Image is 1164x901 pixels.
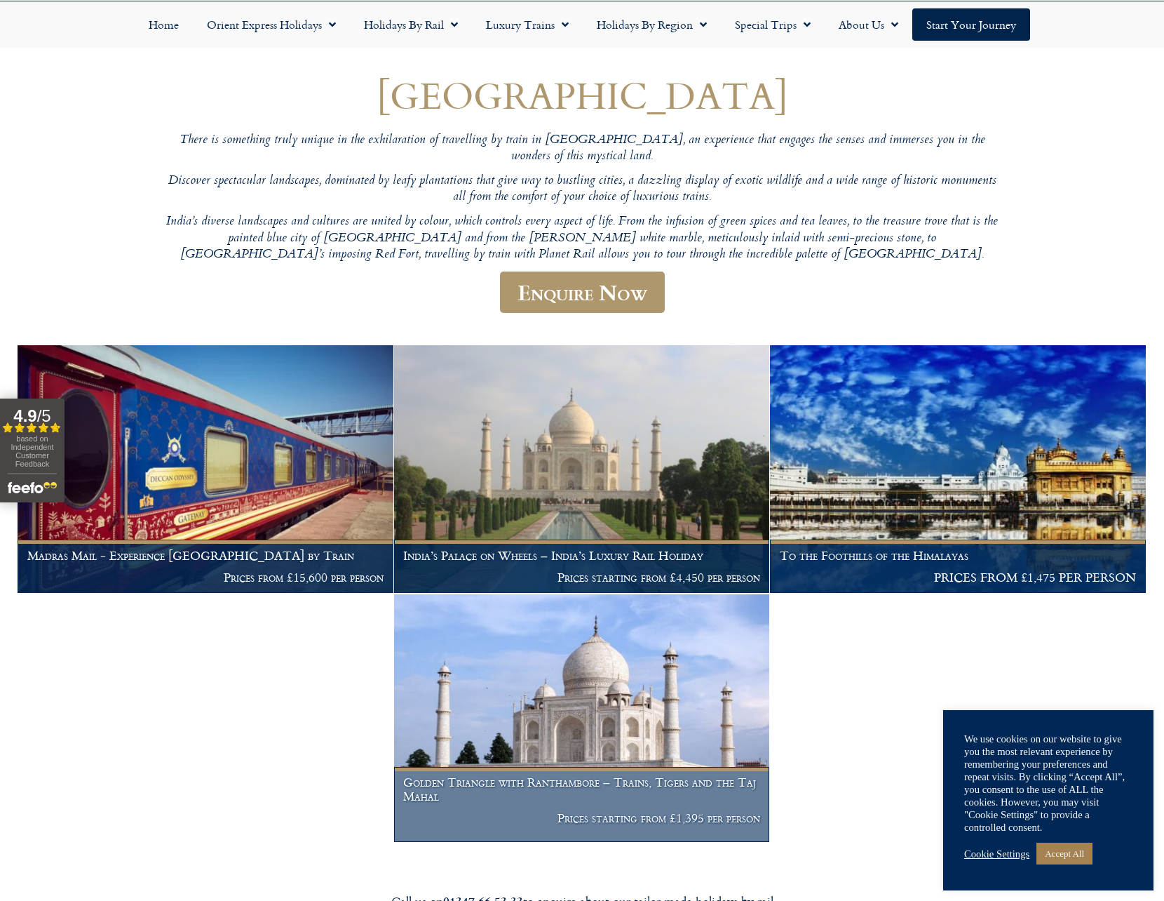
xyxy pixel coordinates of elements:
p: Prices starting from £1,395 per person [403,811,760,825]
div: We use cookies on our website to give you the most relevant experience by remembering your prefer... [964,733,1132,834]
p: India’s diverse landscapes and cultures are united by colour, which controls every aspect of life... [161,214,1003,263]
h1: To the Foothills of the Himalayas [780,549,1137,563]
nav: Menu [7,8,1157,41]
a: Start your Journey [912,8,1030,41]
a: About Us [825,8,912,41]
a: Home [135,8,193,41]
a: Luxury Trains [472,8,583,41]
p: Prices starting from £4,450 per person [403,570,760,585]
a: Holidays by Region [583,8,721,41]
a: Cookie Settings [964,848,1029,860]
a: Accept All [1036,843,1092,865]
p: Discover spectacular landscapes, dominated by leafy plantations that give way to bustling cities,... [161,173,1003,206]
p: There is something truly unique in the exhilaration of travelling by train in [GEOGRAPHIC_DATA], ... [161,133,1003,166]
a: India’s Palace on Wheels – India’s Luxury Rail Holiday Prices starting from £4,450 per person [394,345,771,594]
a: To the Foothills of the Himalayas PRICES FROM £1,475 PER PERSON [770,345,1146,594]
h1: [GEOGRAPHIC_DATA] [161,74,1003,116]
h1: India’s Palace on Wheels – India’s Luxury Rail Holiday [403,549,760,563]
a: Madras Mail - Experience [GEOGRAPHIC_DATA] by Train Prices from £15,600 per person [18,345,394,594]
a: Golden Triangle with Ranthambore – Trains, Tigers and the Taj Mahal Prices starting from £1,395 p... [394,594,771,843]
a: Special Trips [721,8,825,41]
h1: Madras Mail - Experience [GEOGRAPHIC_DATA] by Train [27,549,384,563]
p: Prices from £15,600 per person [27,570,384,585]
p: PRICES FROM £1,475 PER PERSON [780,570,1137,585]
h1: Golden Triangle with Ranthambore – Trains, Tigers and the Taj Mahal [403,775,760,803]
a: Holidays by Rail [350,8,472,41]
a: Orient Express Holidays [193,8,350,41]
a: Enquire Now [500,272,665,313]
